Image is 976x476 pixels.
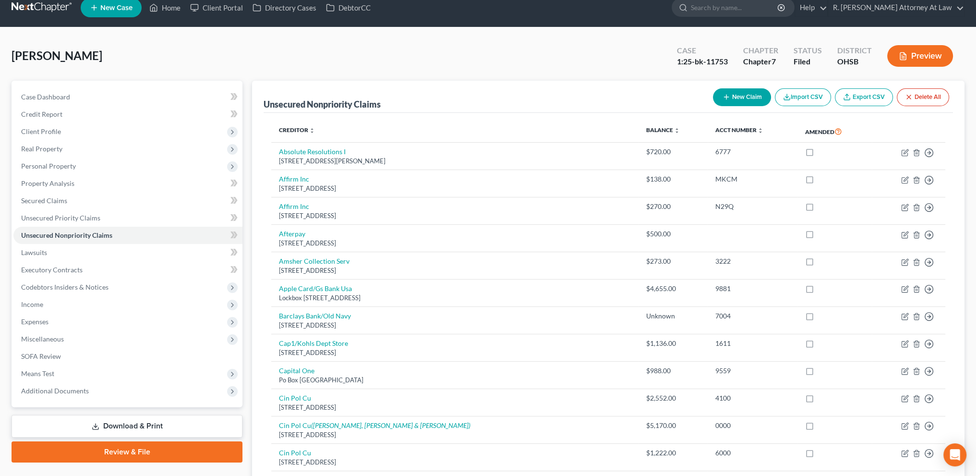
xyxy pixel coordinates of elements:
[21,387,89,395] span: Additional Documents
[21,179,74,187] span: Property Analysis
[835,88,893,106] a: Export CSV
[715,339,790,348] div: 1611
[279,239,630,248] div: [STREET_ADDRESS]
[646,448,700,458] div: $1,222.00
[794,56,822,67] div: Filed
[21,145,62,153] span: Real Property
[943,443,966,466] div: Open Intercom Messenger
[758,128,763,134] i: unfold_more
[837,56,872,67] div: OHSB
[279,147,346,156] a: Absolute Resolutions I
[715,421,790,430] div: 0000
[715,448,790,458] div: 6000
[21,317,48,326] span: Expenses
[279,293,630,303] div: Lockbox [STREET_ADDRESS]
[279,403,630,412] div: [STREET_ADDRESS]
[279,230,305,238] a: Afterpay
[677,56,728,67] div: 1:25-bk-11753
[279,321,630,330] div: [STREET_ADDRESS]
[646,366,700,376] div: $988.00
[21,127,61,135] span: Client Profile
[21,214,100,222] span: Unsecured Priority Claims
[677,45,728,56] div: Case
[887,45,953,67] button: Preview
[21,352,61,360] span: SOFA Review
[21,231,112,239] span: Unsecured Nonpriority Claims
[715,174,790,184] div: MKCM
[21,266,83,274] span: Executory Contracts
[279,175,309,183] a: Affirm Inc
[279,202,309,210] a: Affirm Inc
[715,147,790,157] div: 6777
[13,106,242,123] a: Credit Report
[13,244,242,261] a: Lawsuits
[279,421,470,429] a: Cin Pol Cu([PERSON_NAME], [PERSON_NAME] & [PERSON_NAME])
[279,348,630,357] div: [STREET_ADDRESS]
[21,248,47,256] span: Lawsuits
[279,126,315,134] a: Creditor unfold_more
[794,45,822,56] div: Status
[646,126,680,134] a: Balance unfold_more
[279,157,630,166] div: [STREET_ADDRESS][PERSON_NAME]
[646,421,700,430] div: $5,170.00
[743,56,778,67] div: Chapter
[13,192,242,209] a: Secured Claims
[12,415,242,438] a: Download & Print
[279,284,352,293] a: Apple Card/Gs Bank Usa
[797,121,872,143] th: Amended
[897,88,949,106] button: Delete All
[100,4,133,12] span: New Case
[21,196,67,205] span: Secured Claims
[279,266,630,275] div: [STREET_ADDRESS]
[13,209,242,227] a: Unsecured Priority Claims
[715,393,790,403] div: 4100
[309,128,315,134] i: unfold_more
[715,311,790,321] div: 7004
[715,126,763,134] a: Acct Number unfold_more
[646,311,700,321] div: Unknown
[13,88,242,106] a: Case Dashboard
[279,430,630,439] div: [STREET_ADDRESS]
[21,300,43,308] span: Income
[715,202,790,211] div: N29Q
[13,175,242,192] a: Property Analysis
[21,93,70,101] span: Case Dashboard
[12,441,242,463] a: Review & File
[279,257,349,265] a: Amsher Collection Serv
[715,256,790,266] div: 3222
[21,369,54,378] span: Means Test
[279,312,351,320] a: Barclays Bank/Old Navy
[837,45,872,56] div: District
[279,211,630,220] div: [STREET_ADDRESS]
[21,162,76,170] span: Personal Property
[674,128,680,134] i: unfold_more
[264,98,381,110] div: Unsecured Nonpriority Claims
[13,227,242,244] a: Unsecured Nonpriority Claims
[646,229,700,239] div: $500.00
[21,110,62,118] span: Credit Report
[713,88,771,106] button: New Claim
[279,339,348,347] a: Cap1/Kohls Dept Store
[646,339,700,348] div: $1,136.00
[646,284,700,293] div: $4,655.00
[715,366,790,376] div: 9559
[279,376,630,385] div: Po Box [GEOGRAPHIC_DATA]
[279,394,311,402] a: Cin Pol Cu
[646,202,700,211] div: $270.00
[12,49,102,62] span: [PERSON_NAME]
[21,283,108,291] span: Codebtors Insiders & Notices
[279,184,630,193] div: [STREET_ADDRESS]
[646,147,700,157] div: $720.00
[21,335,64,343] span: Miscellaneous
[743,45,778,56] div: Chapter
[646,174,700,184] div: $138.00
[279,458,630,467] div: [STREET_ADDRESS]
[279,366,314,375] a: Capital One
[775,88,831,106] button: Import CSV
[279,449,311,457] a: Cin Pol Cu
[646,256,700,266] div: $273.00
[771,57,776,66] span: 7
[715,284,790,293] div: 9881
[646,393,700,403] div: $2,552.00
[13,261,242,279] a: Executory Contracts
